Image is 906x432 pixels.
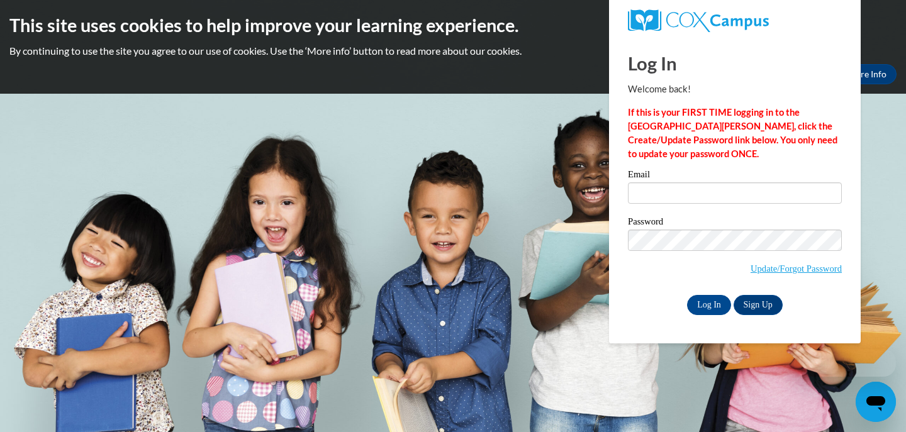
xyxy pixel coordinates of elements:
label: Email [628,170,842,182]
h1: Log In [628,50,842,76]
a: COX Campus [628,9,842,32]
iframe: Button to launch messaging window [856,382,896,422]
a: More Info [837,64,897,84]
a: Sign Up [734,295,783,315]
p: Welcome back! [628,82,842,96]
label: Password [628,217,842,230]
strong: If this is your FIRST TIME logging in to the [GEOGRAPHIC_DATA][PERSON_NAME], click the Create/Upd... [628,107,837,159]
p: By continuing to use the site you agree to our use of cookies. Use the ‘More info’ button to read... [9,44,897,58]
a: Update/Forgot Password [751,263,842,274]
img: COX Campus [628,9,769,32]
iframe: Message from company [794,349,896,377]
h2: This site uses cookies to help improve your learning experience. [9,13,897,38]
input: Log In [687,295,731,315]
